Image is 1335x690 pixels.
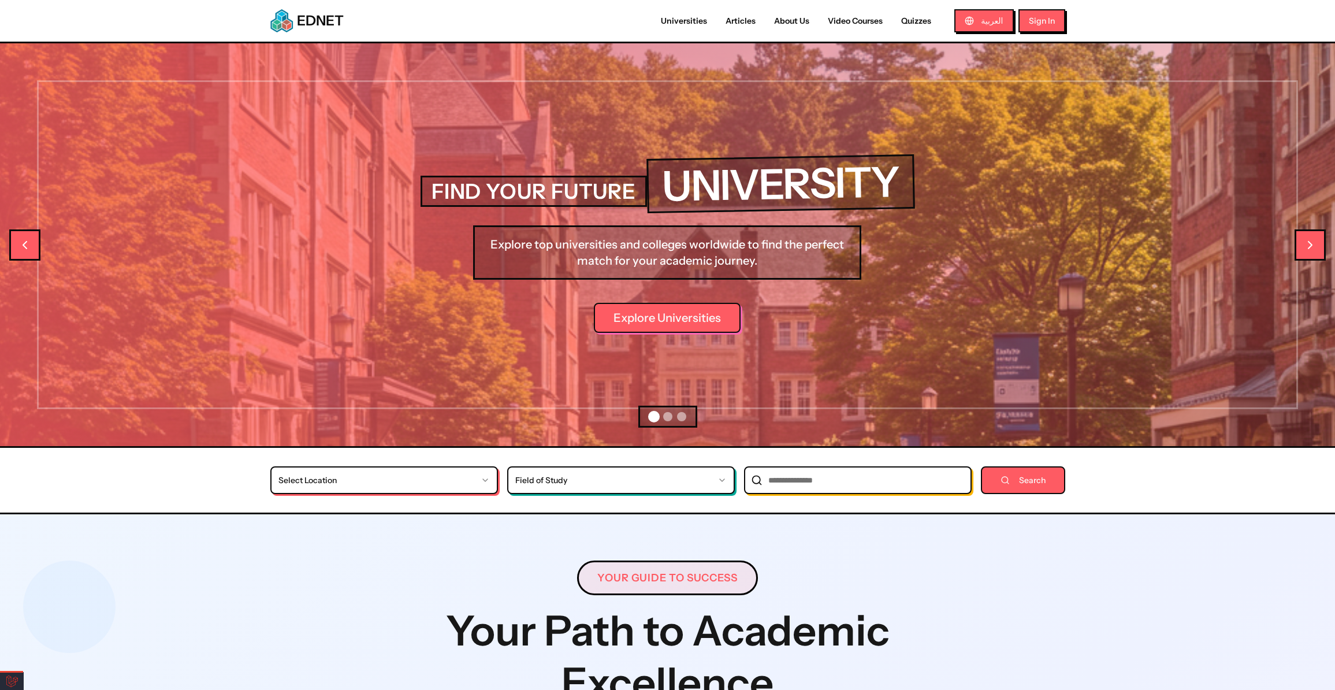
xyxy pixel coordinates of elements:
p: Explore top universities and colleges worldwide to find the perfect match for your academic journey. [473,225,861,280]
h1: UNIVERSITY [646,154,915,213]
a: Universities [652,15,716,27]
input: University name search [744,466,972,494]
button: Go to slide 3 [677,412,686,421]
span: EDNET [297,12,344,30]
button: Go to slide 2 [663,412,672,421]
button: Sign In [1018,9,1065,32]
span: Your Guide to Success [577,561,758,595]
a: Quizzes [892,15,940,27]
button: Next slide [1295,229,1326,261]
button: Search universities [981,466,1065,494]
a: EDNETEDNET [270,9,344,32]
button: العربية [954,9,1013,32]
h2: FIND YOUR FUTURE [421,176,647,207]
a: Explore Universities [594,301,741,331]
a: Video Courses [819,15,892,27]
img: EDNET [270,9,293,32]
a: About Us [765,15,819,27]
button: Previous slide [9,229,40,261]
button: Go to slide 1 [648,411,660,422]
a: Articles [716,15,765,27]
